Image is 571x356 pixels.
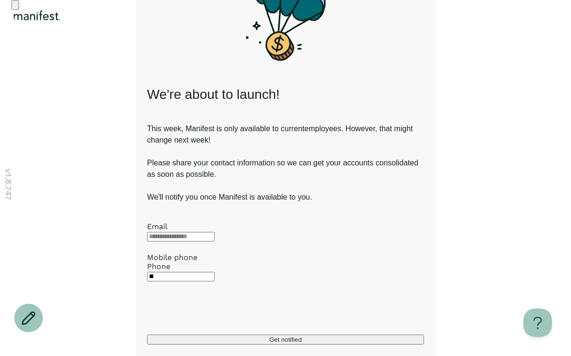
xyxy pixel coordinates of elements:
[523,308,552,337] iframe: Toggle Customer Support
[11,10,560,23] div: Logo
[269,336,302,343] span: Get notified
[147,85,424,104] h1: We're about to launch!
[147,335,424,345] button: Get notified
[147,253,197,262] label: Mobile phone
[11,10,63,21] img: Manifest
[147,123,424,203] p: This week, Manifest is only available to current employees. However, that might change next week!...
[147,262,424,271] div: Phone
[147,222,167,231] label: Email
[2,168,15,200] p: v 1.8.747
